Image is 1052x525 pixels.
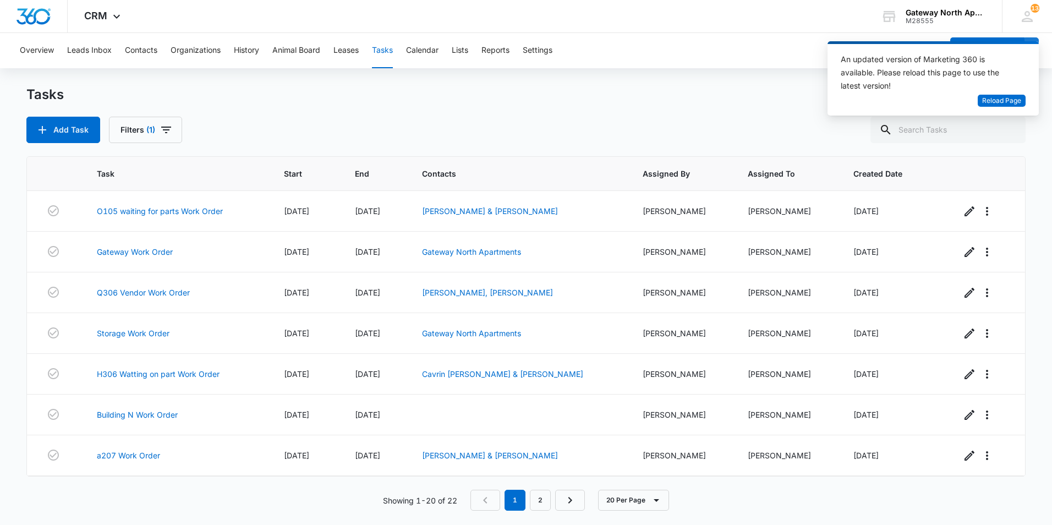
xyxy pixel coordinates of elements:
em: 1 [505,490,525,511]
span: [DATE] [355,288,380,297]
div: account id [906,17,986,25]
button: Contacts [125,33,157,68]
div: account name [906,8,986,17]
h1: Tasks [26,86,64,103]
span: (1) [146,126,155,134]
button: Overview [20,33,54,68]
a: Gateway North Apartments [422,329,521,338]
a: O105 waiting for parts Work Order [97,205,223,217]
button: Leases [333,33,359,68]
button: Organizations [171,33,221,68]
span: [DATE] [355,410,380,419]
span: [DATE] [284,369,309,379]
span: [DATE] [355,369,380,379]
a: Gateway Work Order [97,246,173,258]
span: Task [97,168,242,179]
button: Add Task [26,117,100,143]
span: [DATE] [284,329,309,338]
span: [DATE] [853,329,879,338]
span: [DATE] [284,206,309,216]
div: [PERSON_NAME] [643,327,722,339]
span: Assigned To [748,168,811,179]
div: [PERSON_NAME] [643,409,722,420]
div: [PERSON_NAME] [748,205,827,217]
div: [PERSON_NAME] [748,450,827,461]
a: Next Page [555,490,585,511]
a: Storage Work Order [97,327,169,339]
a: [PERSON_NAME] & [PERSON_NAME] [422,451,558,460]
button: 20 Per Page [598,490,669,511]
p: Showing 1-20 of 22 [383,495,457,506]
div: [PERSON_NAME] [748,327,827,339]
span: [DATE] [355,451,380,460]
span: [DATE] [853,288,879,297]
a: [PERSON_NAME], [PERSON_NAME] [422,288,553,297]
span: [DATE] [284,247,309,256]
a: Gateway North Apartments [422,247,521,256]
div: [PERSON_NAME] [748,409,827,420]
div: [PERSON_NAME] [643,450,722,461]
button: Leads Inbox [67,33,112,68]
span: [DATE] [853,451,879,460]
a: Building N Work Order [97,409,178,420]
button: History [234,33,259,68]
button: Filters(1) [109,117,182,143]
button: Add Contact [950,37,1024,64]
div: An updated version of Marketing 360 is available. Please reload this page to use the latest version! [841,53,1012,92]
span: [DATE] [355,329,380,338]
span: [DATE] [853,410,879,419]
a: [PERSON_NAME] & [PERSON_NAME] [422,206,558,216]
a: a207 Work Order [97,450,160,461]
button: Lists [452,33,468,68]
div: [PERSON_NAME] [643,368,722,380]
span: End [355,168,379,179]
span: 13 [1031,4,1039,13]
a: Page 2 [530,490,551,511]
div: [PERSON_NAME] [643,205,722,217]
div: [PERSON_NAME] [643,287,722,298]
div: notifications count [1031,4,1039,13]
div: [PERSON_NAME] [643,246,722,258]
button: Settings [523,33,552,68]
div: [PERSON_NAME] [748,246,827,258]
input: Search Tasks [870,117,1026,143]
div: [PERSON_NAME] [748,287,827,298]
span: [DATE] [284,410,309,419]
button: Reports [481,33,509,68]
button: Calendar [406,33,439,68]
span: [DATE] [284,288,309,297]
span: CRM [84,10,107,21]
span: Start [284,168,313,179]
span: [DATE] [853,369,879,379]
span: [DATE] [355,206,380,216]
button: Animal Board [272,33,320,68]
span: [DATE] [853,206,879,216]
nav: Pagination [470,490,585,511]
span: Reload Page [982,96,1021,106]
span: Assigned By [643,168,706,179]
span: [DATE] [355,247,380,256]
span: Created Date [853,168,918,179]
div: [PERSON_NAME] [748,368,827,380]
button: Reload Page [978,95,1026,107]
button: Tasks [372,33,393,68]
a: Cavrin [PERSON_NAME] & [PERSON_NAME] [422,369,583,379]
a: H306 Watting on part Work Order [97,368,220,380]
span: [DATE] [284,451,309,460]
a: Q306 Vendor Work Order [97,287,190,298]
span: [DATE] [853,247,879,256]
span: Contacts [422,168,600,179]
